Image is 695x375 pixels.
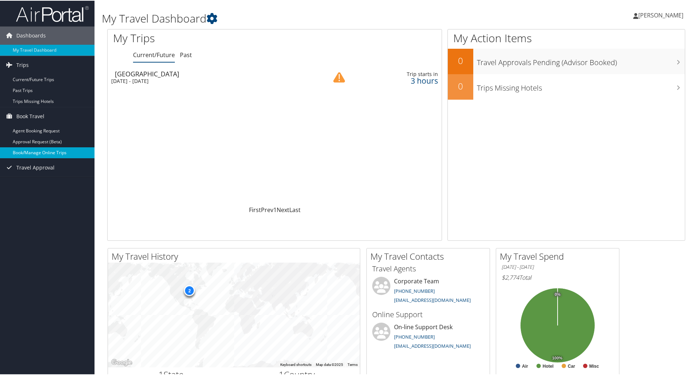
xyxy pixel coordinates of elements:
span: Dashboards [16,26,46,44]
a: Terms (opens in new tab) [347,362,358,366]
a: 0Travel Approvals Pending (Advisor Booked) [448,48,685,73]
img: airportal-logo.png [16,5,89,22]
text: Misc [589,363,599,368]
span: Map data ©2025 [316,362,343,366]
h2: My Travel Contacts [370,250,490,262]
h3: Trips Missing Hotels [477,79,685,92]
a: First [249,205,261,213]
a: Prev [261,205,273,213]
h6: Total [502,273,614,281]
h6: [DATE] - [DATE] [502,263,614,270]
li: Corporate Team [369,276,488,306]
a: [EMAIL_ADDRESS][DOMAIN_NAME] [394,342,471,348]
div: 2 [184,284,195,295]
li: On-line Support Desk [369,322,488,352]
h1: My Travel Dashboard [102,10,494,25]
a: Past [180,50,192,58]
a: 0Trips Missing Hotels [448,73,685,99]
img: alert-flat-solid-caution.png [333,71,345,83]
text: Car [568,363,575,368]
h3: Travel Agents [372,263,484,273]
a: [PHONE_NUMBER] [394,287,435,294]
a: Current/Future [133,50,175,58]
span: Travel Approval [16,158,55,176]
h3: Online Support [372,309,484,319]
h2: 0 [448,79,473,92]
text: Hotel [543,363,554,368]
a: [PHONE_NUMBER] [394,333,435,339]
a: Open this area in Google Maps (opens a new window) [110,357,134,367]
h2: My Travel History [112,250,360,262]
tspan: 0% [555,292,561,296]
a: [PERSON_NAME] [633,4,691,25]
div: 3 hours [366,77,438,83]
img: Google [110,357,134,367]
h2: 0 [448,54,473,66]
h1: My Trips [113,30,297,45]
h1: My Action Items [448,30,685,45]
div: [GEOGRAPHIC_DATA] [115,70,312,76]
span: Trips [16,55,29,73]
h2: My Travel Spend [500,250,619,262]
div: [DATE] - [DATE] [111,77,308,84]
a: Next [277,205,289,213]
text: Air [522,363,528,368]
tspan: 100% [552,355,562,360]
span: $2,774 [502,273,519,281]
h3: Travel Approvals Pending (Advisor Booked) [477,53,685,67]
a: [EMAIL_ADDRESS][DOMAIN_NAME] [394,296,471,303]
span: Book Travel [16,107,44,125]
button: Keyboard shortcuts [280,362,312,367]
a: 1 [273,205,277,213]
a: Last [289,205,301,213]
span: [PERSON_NAME] [638,11,683,19]
div: Trip starts in [366,70,438,77]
